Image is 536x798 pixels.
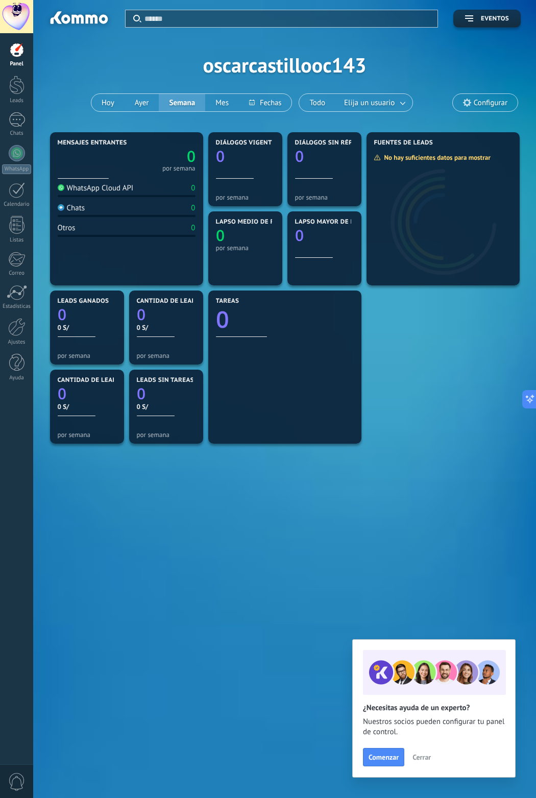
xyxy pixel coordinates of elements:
span: Lapso mayor de réplica [295,219,376,226]
div: 0 [191,223,195,233]
button: Hoy [91,94,125,111]
div: 0 [191,183,195,193]
h2: ¿Necesitas ayuda de un experto? [363,703,505,713]
div: No hay suficientes datos para mostrar [374,153,498,162]
div: por semana [216,194,275,201]
span: Cerrar [412,754,431,761]
div: por semana [58,352,116,359]
div: Chats [2,130,32,137]
span: Cantidad de leads perdidos [58,377,155,384]
div: por semana [162,166,196,171]
div: Chats [58,203,85,213]
div: WhatsApp Cloud API [58,183,134,193]
a: 0 [137,383,196,404]
div: Calendario [2,201,32,208]
img: Chats [58,204,64,211]
span: Fuentes de leads [374,139,433,147]
div: Correo [2,270,32,277]
div: 0 S/ [58,402,116,411]
text: 0 [216,146,225,166]
button: Semana [159,94,205,111]
span: Diálogos vigentes [216,139,280,147]
button: Todo [299,94,335,111]
div: 0 [191,203,195,213]
text: 0 [58,383,66,404]
div: por semana [295,194,354,201]
button: Cerrar [408,749,435,765]
span: Eventos [481,15,509,22]
text: 0 [295,146,304,166]
span: Mensajes entrantes [58,139,127,147]
div: 0 S/ [137,323,196,332]
text: 0 [186,146,195,166]
text: 0 [58,304,66,325]
div: Listas [2,237,32,244]
a: 0 [58,383,116,404]
span: Elija un usuario [342,96,397,110]
div: Otros [58,223,76,233]
text: 0 [295,225,304,246]
div: por semana [58,431,116,439]
button: Comenzar [363,748,404,766]
span: Lapso medio de réplica [216,219,297,226]
div: por semana [216,244,275,252]
text: 0 [137,304,145,325]
a: 0 [127,146,196,166]
div: Leads [2,98,32,104]
div: Ayuda [2,375,32,381]
div: 0 S/ [58,323,116,332]
a: 0 [58,304,116,325]
div: Estadísticas [2,303,32,310]
div: por semana [137,431,196,439]
button: Fechas [239,94,291,111]
div: por semana [137,352,196,359]
a: 0 [137,304,196,325]
span: Diálogos sin réplica [295,139,367,147]
button: Eventos [453,10,521,28]
span: Leads ganados [58,298,109,305]
div: Ajustes [2,339,32,346]
a: 0 [216,304,354,335]
text: 0 [216,304,229,335]
button: Mes [205,94,239,111]
text: 0 [216,225,225,246]
button: Elija un usuario [335,94,412,111]
span: Nuestros socios pueden configurar tu panel de control. [363,717,505,737]
div: Panel [2,61,32,67]
text: 0 [137,383,145,404]
span: Cantidad de leads activos [137,298,228,305]
div: WhatsApp [2,164,31,174]
span: Leads sin tareas [137,377,194,384]
span: Comenzar [369,754,399,761]
img: WhatsApp Cloud API [58,184,64,191]
span: Tareas [216,298,239,305]
span: Configurar [474,99,507,107]
div: 0 S/ [137,402,196,411]
button: Ayer [125,94,159,111]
